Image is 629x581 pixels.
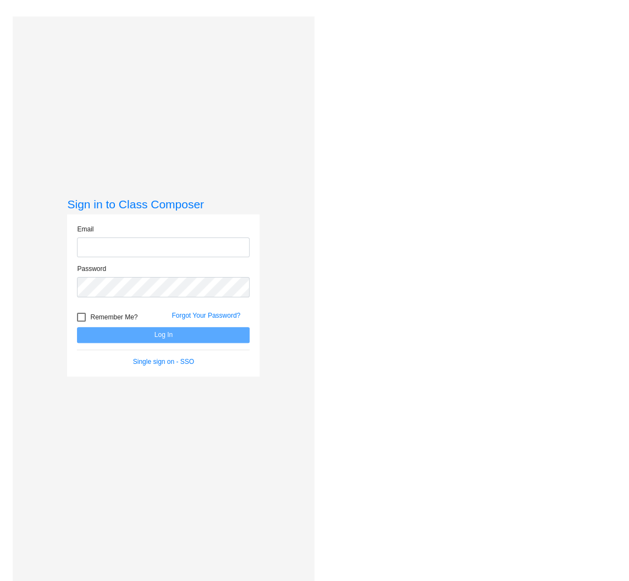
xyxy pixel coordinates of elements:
[77,327,250,343] button: Log In
[77,264,106,274] label: Password
[172,312,240,319] a: Forgot Your Password?
[67,197,260,211] h3: Sign in to Class Composer
[77,224,93,234] label: Email
[133,358,194,366] a: Single sign on - SSO
[90,311,137,324] span: Remember Me?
